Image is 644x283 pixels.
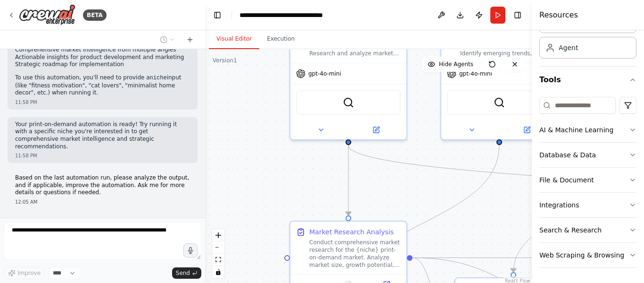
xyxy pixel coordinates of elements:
div: Identify emerging trends, seasonal patterns, and viral content opportunities in the {niche} space... [460,50,552,57]
li: Actionable insights for product development and marketing [15,54,190,61]
div: BETA [83,9,107,21]
div: 11:58 PM [15,152,190,159]
span: Hide Agents [439,60,473,68]
button: Start a new chat [182,34,198,45]
button: Click to speak your automation idea [183,243,198,257]
p: Your print-on-demand automation is ready! Try running it with a specific niche you're interested ... [15,121,190,150]
span: gpt-4o-mini [459,70,492,77]
button: Hide right sidebar [511,9,524,22]
button: Open in side panel [500,124,553,136]
nav: breadcrumb [239,10,346,20]
code: niche [150,75,167,81]
button: Open in side panel [349,124,403,136]
li: Strategic roadmap for implementation [15,61,190,69]
button: toggle interactivity [212,266,224,278]
button: AI & Machine Learning [539,118,636,142]
div: Conduct comprehensive market research for the {niche} print-on-demand market. Analyze market size... [309,239,401,269]
div: Research and analyze market trends, consumer demand, and profitable niches in the print-on-demand... [309,50,401,57]
div: 12:05 AM [15,198,190,206]
button: fit view [212,254,224,266]
button: File & Document [539,168,636,192]
div: Identify emerging trends, seasonal patterns, and viral content opportunities in the {niche} space... [440,32,558,140]
img: Logo [19,4,75,26]
li: Comprehensive market intelligence from multiple angles [15,46,190,54]
p: Based on the last automation run, please analyze the output, and if applicable, improve the autom... [15,174,190,197]
h4: Resources [539,9,578,21]
button: zoom out [212,241,224,254]
button: zoom in [212,229,224,241]
div: Agent [559,43,578,52]
button: Execution [259,29,302,49]
img: SerperDevTool [494,97,505,108]
button: Switch to previous chat [156,34,179,45]
div: Tools [539,93,636,275]
div: Version 1 [213,57,237,64]
button: Search & Research [539,218,636,242]
button: Hide Agents [422,57,479,72]
div: 11:58 PM [15,99,190,106]
div: Crew [539,8,636,66]
div: Market Research Analysis [309,227,394,237]
div: React Flow controls [212,229,224,278]
button: Hide left sidebar [211,9,224,22]
span: Improve [17,269,41,277]
button: Tools [539,67,636,93]
span: Send [176,269,190,277]
g: Edge from 079f31b3-aae7-4092-a1e3-f0be6dcd1b49 to a6b4d9b7-977c-46fe-9110-2503aeb13b48 [344,145,353,215]
button: Integrations [539,193,636,217]
button: Web Scraping & Browsing [539,243,636,267]
button: Database & Data [539,143,636,167]
button: Send [172,267,201,279]
p: To use this automation, you'll need to provide a input (like "fitness motivation", "cat lovers", ... [15,74,190,97]
div: Research and analyze market trends, consumer demand, and profitable niches in the print-on-demand... [289,32,407,140]
span: gpt-4o-mini [308,70,341,77]
button: Visual Editor [209,29,259,49]
img: SerperDevTool [343,97,354,108]
button: Improve [4,267,45,279]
